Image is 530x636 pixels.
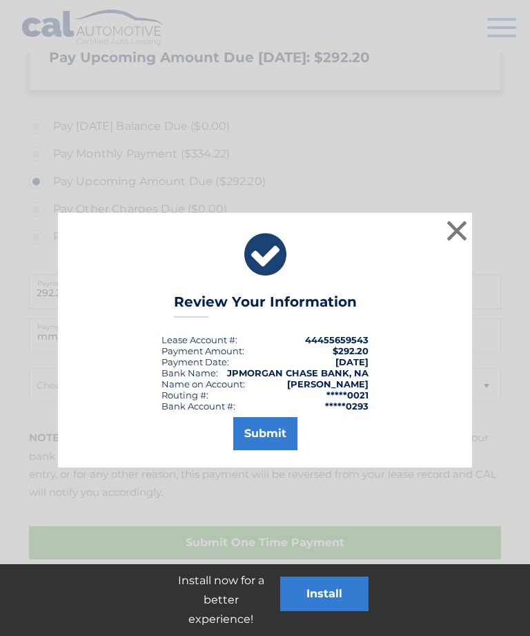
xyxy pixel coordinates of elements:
[161,378,245,389] div: Name on Account:
[161,571,280,629] p: Install now for a better experience!
[161,367,218,378] div: Bank Name:
[335,356,369,367] span: [DATE]
[161,334,237,345] div: Lease Account #:
[443,217,471,244] button: ×
[161,356,229,367] div: :
[161,345,244,356] div: Payment Amount:
[161,356,227,367] span: Payment Date
[305,334,369,345] strong: 44455659543
[161,389,208,401] div: Routing #:
[161,401,235,412] div: Bank Account #:
[233,417,297,450] button: Submit
[333,345,369,356] span: $292.20
[174,293,357,318] h3: Review Your Information
[227,367,369,378] strong: JPMORGAN CHASE BANK, NA
[280,577,369,611] button: Install
[287,378,369,389] strong: [PERSON_NAME]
